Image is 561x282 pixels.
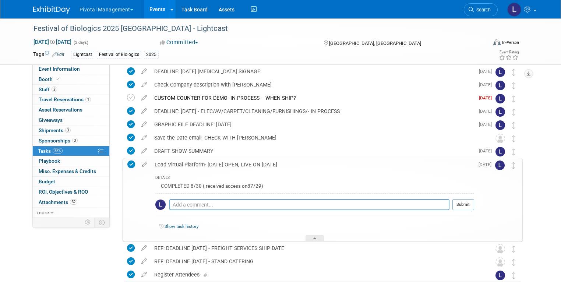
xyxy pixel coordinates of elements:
span: Sponsorships [39,138,78,144]
i: Move task [512,148,516,155]
img: Leslie Pelton [495,120,505,130]
a: edit [138,134,151,141]
img: Unassigned [495,134,505,143]
img: Leslie Pelton [507,3,521,17]
a: Shipments3 [33,126,109,135]
span: 32 [70,199,77,205]
a: Misc. Expenses & Credits [33,166,109,176]
div: 2025 [144,51,159,59]
a: edit [138,81,151,88]
i: Move task [512,135,516,142]
span: [DATE] [479,109,495,114]
a: edit [138,95,151,101]
div: DEADLINE: [DATE] [MEDICAL_DATA] SIGNAGE: [151,65,474,78]
i: Move task [512,82,516,89]
span: Giveaways [39,117,63,123]
button: Submit [452,199,474,210]
div: DRAFT SHOW SUMMARY [151,145,474,157]
a: Budget [33,177,109,187]
div: CUSTOM COUNTER FOR DEMO- IN PROCESS--- WHEN SHIP? [151,92,474,104]
a: Event Information [33,64,109,74]
span: 2 [52,87,57,92]
img: Leslie Pelton [495,81,505,90]
a: ROI, Objectives & ROO [33,187,109,197]
span: Search [474,7,491,13]
span: to [49,39,56,45]
div: REF: DEADLINE [DATE] - STAND CATERING [151,255,481,268]
span: [DATE] [479,82,495,87]
td: Toggle Event Tabs [94,218,109,227]
i: Move task [512,95,516,102]
a: Sponsorships3 [33,136,109,146]
img: Unassigned [495,244,505,254]
a: edit [138,108,151,114]
i: Move task [512,109,516,116]
span: 3 [65,127,71,133]
span: Staff [39,87,57,92]
a: Giveaways [33,115,109,125]
span: Shipments [39,127,71,133]
a: Asset Reservations [33,105,109,115]
a: Booth [33,74,109,84]
div: COMPLETED 8/30 ( received access on87/29) [155,181,474,193]
button: Committed [157,39,201,46]
a: Search [464,3,498,16]
a: edit [138,121,151,128]
span: 85% [53,148,63,154]
img: Leslie Pelton [495,67,505,77]
i: Booth reservation complete [56,77,60,81]
a: edit [138,258,151,265]
td: Personalize Event Tab Strip [82,218,95,227]
img: Leslie Pelton [495,94,505,103]
a: Tasks85% [33,146,109,156]
span: [GEOGRAPHIC_DATA], [GEOGRAPHIC_DATA] [329,40,421,46]
img: ExhibitDay [33,6,70,14]
div: Lightcast [71,51,94,59]
a: edit [138,245,151,251]
span: 1 [85,97,91,102]
div: Festival of Biologics 2025 [GEOGRAPHIC_DATA] - Lightcast [31,22,478,35]
i: Move task [512,162,515,169]
img: Leslie Pelton [495,107,505,117]
i: Move task [512,69,516,76]
div: GRAPHIC FILE DEADLINE: [DATE] [151,118,474,131]
td: Tags [33,50,64,59]
span: Budget [39,179,55,184]
div: Festival of Biologics [97,51,141,59]
span: [DATE] [479,148,495,154]
a: edit [138,271,151,278]
div: Event Format [447,38,519,49]
span: Event Information [39,66,80,72]
span: Playbook [39,158,60,164]
span: Misc. Expenses & Credits [39,168,96,174]
a: edit [138,68,151,75]
span: [DATE] [479,162,495,167]
span: more [37,209,49,215]
a: Playbook [33,156,109,166]
a: edit [138,161,151,168]
a: Edit [52,52,64,57]
img: Leslie Pelton [495,147,505,156]
div: Check Company description with [PERSON_NAME] [151,78,474,91]
span: 3 [72,138,78,143]
i: Move task [512,122,516,129]
i: Move task [512,259,516,266]
span: ROI, Objectives & ROO [39,189,88,195]
img: Leslie Pelton [155,200,166,210]
span: [DATE] [479,122,495,127]
span: [DATE] [479,69,495,74]
div: Save the Date email- CHECK WITH [PERSON_NAME] [151,131,481,144]
span: Booth [39,76,61,82]
span: (3 days) [73,40,88,45]
a: Show task history [165,224,198,229]
span: [DATE] [479,95,495,101]
a: Travel Reservations1 [33,95,109,105]
a: more [33,208,109,218]
span: [DATE] [DATE] [33,39,72,45]
i: Move task [512,246,516,253]
span: Attachments [39,199,77,205]
span: Tasks [38,148,63,154]
div: In-Person [502,40,519,45]
img: Leslie Pelton [495,161,505,170]
div: Event Rating [499,50,519,54]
